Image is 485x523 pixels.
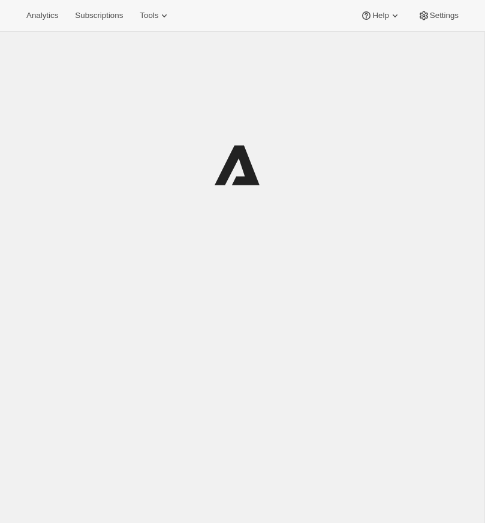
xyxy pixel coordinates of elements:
[19,7,65,24] button: Analytics
[430,11,459,20] span: Settings
[353,7,408,24] button: Help
[140,11,158,20] span: Tools
[68,7,130,24] button: Subscriptions
[372,11,388,20] span: Help
[26,11,58,20] span: Analytics
[132,7,177,24] button: Tools
[75,11,123,20] span: Subscriptions
[411,7,466,24] button: Settings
